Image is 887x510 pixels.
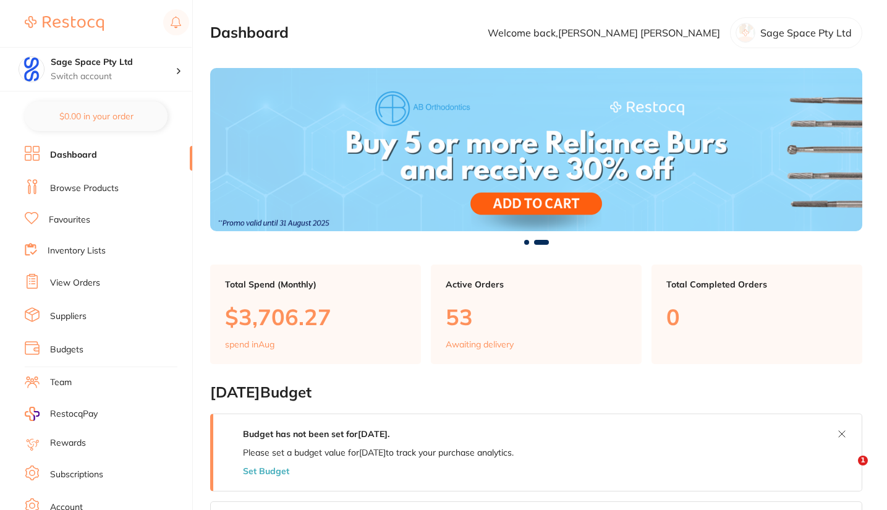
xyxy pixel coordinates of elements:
p: 53 [446,304,627,329]
p: $3,706.27 [225,304,406,329]
img: Dashboard [210,68,862,231]
a: RestocqPay [25,407,98,421]
iframe: Intercom live chat [833,456,862,485]
img: RestocqPay [25,407,40,421]
button: Set Budget [243,466,289,476]
a: Team [50,376,72,389]
p: Welcome back, [PERSON_NAME] [PERSON_NAME] [488,27,720,38]
img: Restocq Logo [25,16,104,31]
button: $0.00 in your order [25,101,168,131]
p: 0 [666,304,847,329]
a: Rewards [50,437,86,449]
p: Active Orders [446,279,627,289]
span: 1 [858,456,868,465]
a: View Orders [50,277,100,289]
a: Inventory Lists [48,245,106,257]
h4: Sage Space Pty Ltd [51,56,176,69]
a: Restocq Logo [25,9,104,38]
p: Sage Space Pty Ltd [760,27,852,38]
p: Total Spend (Monthly) [225,279,406,289]
a: Budgets [50,344,83,356]
strong: Budget has not been set for [DATE] . [243,428,389,440]
img: Sage Space Pty Ltd [19,57,44,82]
a: Dashboard [50,149,97,161]
h2: Dashboard [210,24,289,41]
a: Total Completed Orders0 [651,265,862,365]
a: Favourites [49,214,90,226]
a: Total Spend (Monthly)$3,706.27spend inAug [210,265,421,365]
a: Subscriptions [50,469,103,481]
a: Browse Products [50,182,119,195]
p: Please set a budget value for [DATE] to track your purchase analytics. [243,448,514,457]
p: Switch account [51,70,176,83]
h2: [DATE] Budget [210,384,862,401]
a: Suppliers [50,310,87,323]
p: Total Completed Orders [666,279,847,289]
span: RestocqPay [50,408,98,420]
a: Active Orders53Awaiting delivery [431,265,642,365]
p: spend in Aug [225,339,274,349]
p: Awaiting delivery [446,339,514,349]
